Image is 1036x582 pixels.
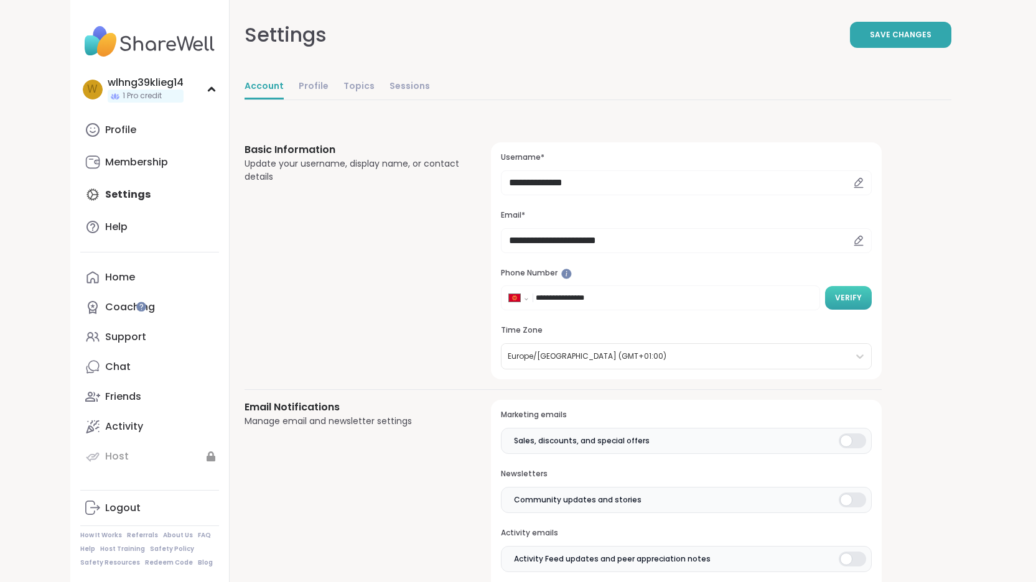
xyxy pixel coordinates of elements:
div: Chat [105,360,131,374]
a: Help [80,212,219,242]
a: Home [80,262,219,292]
div: Home [105,270,135,284]
a: Logout [80,493,219,523]
a: Support [80,322,219,352]
span: w [87,81,98,98]
a: Help [80,545,95,553]
a: FAQ [198,531,211,540]
a: Profile [299,75,329,99]
a: Referrals [127,531,158,540]
iframe: Spotlight [561,269,572,279]
a: Friends [80,382,219,412]
a: Coaching [80,292,219,322]
div: Membership [105,155,168,169]
a: Redeem Code [145,558,193,567]
div: Friends [105,390,141,404]
a: Profile [80,115,219,145]
div: Manage email and newsletter settings [245,415,462,428]
h3: Basic Information [245,142,462,157]
div: Help [105,220,128,234]
div: Support [105,330,146,344]
a: Safety Resources [80,558,140,567]
iframe: Spotlight [136,302,146,312]
a: Sessions [390,75,430,99]
div: Logout [105,501,141,515]
h3: Email Notifications [245,400,462,415]
a: Host [80,441,219,471]
span: Verify [835,292,862,303]
div: Coaching [105,300,155,314]
div: wlhng39klieg14 [108,76,184,90]
div: Update your username, display name, or contact details [245,157,462,183]
a: How It Works [80,531,122,540]
h3: Email* [501,210,871,221]
span: Activity Feed updates and peer appreciation notes [514,553,711,565]
a: Membership [80,147,219,177]
div: Host [105,450,129,463]
a: About Us [163,531,193,540]
h3: Marketing emails [501,410,871,420]
h3: Time Zone [501,325,871,336]
a: Activity [80,412,219,441]
a: Safety Policy [150,545,194,553]
a: Blog [198,558,213,567]
span: Sales, discounts, and special offers [514,435,650,446]
h3: Newsletters [501,469,871,479]
img: ShareWell Nav Logo [80,20,219,63]
h3: Activity emails [501,528,871,538]
span: Save Changes [870,29,931,40]
h3: Username* [501,152,871,163]
a: Host Training [100,545,145,553]
a: Topics [343,75,375,99]
h3: Phone Number [501,268,871,279]
div: Activity [105,420,143,433]
div: Profile [105,123,136,137]
a: Account [245,75,284,99]
button: Verify [825,286,872,310]
button: Save Changes [850,22,951,48]
div: Settings [245,20,327,50]
span: 1 Pro credit [123,91,162,101]
a: Chat [80,352,219,382]
span: Community updates and stories [514,494,642,506]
